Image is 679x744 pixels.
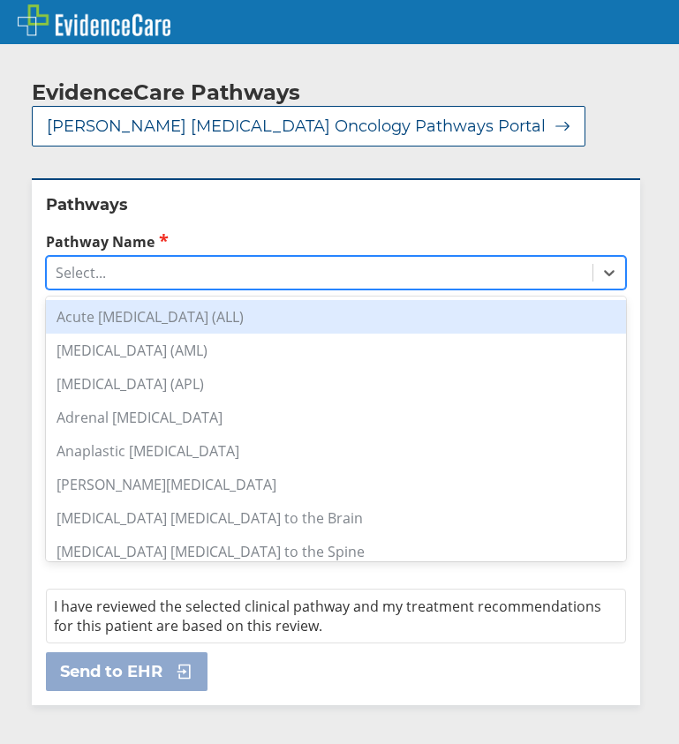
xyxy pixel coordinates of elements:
[46,367,626,401] div: [MEDICAL_DATA] (APL)
[54,597,601,635] span: I have reviewed the selected clinical pathway and my treatment recommendations for this patient a...
[46,652,207,691] button: Send to EHR
[46,194,626,215] h2: Pathways
[32,79,300,106] h2: EvidenceCare Pathways
[46,468,626,501] div: [PERSON_NAME][MEDICAL_DATA]
[46,501,626,535] div: [MEDICAL_DATA] [MEDICAL_DATA] to the Brain
[46,401,626,434] div: Adrenal [MEDICAL_DATA]
[60,661,162,682] span: Send to EHR
[47,116,546,137] span: [PERSON_NAME] [MEDICAL_DATA] Oncology Pathways Portal
[46,231,626,252] label: Pathway Name
[56,263,106,282] div: Select...
[46,300,626,334] div: Acute [MEDICAL_DATA] (ALL)
[46,434,626,468] div: Anaplastic [MEDICAL_DATA]
[32,106,585,147] button: [PERSON_NAME] [MEDICAL_DATA] Oncology Pathways Portal
[46,334,626,367] div: [MEDICAL_DATA] (AML)
[46,535,626,568] div: [MEDICAL_DATA] [MEDICAL_DATA] to the Spine
[18,4,170,36] img: EvidenceCare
